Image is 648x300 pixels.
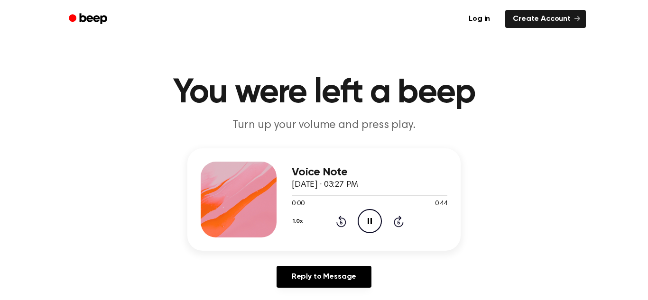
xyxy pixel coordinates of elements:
[81,76,567,110] h1: You were left a beep
[292,199,304,209] span: 0:00
[505,10,586,28] a: Create Account
[292,181,358,189] span: [DATE] · 03:27 PM
[292,166,447,179] h3: Voice Note
[459,8,500,30] a: Log in
[435,199,447,209] span: 0:44
[277,266,371,288] a: Reply to Message
[142,118,506,133] p: Turn up your volume and press play.
[62,10,116,28] a: Beep
[292,213,306,229] button: 1.0x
